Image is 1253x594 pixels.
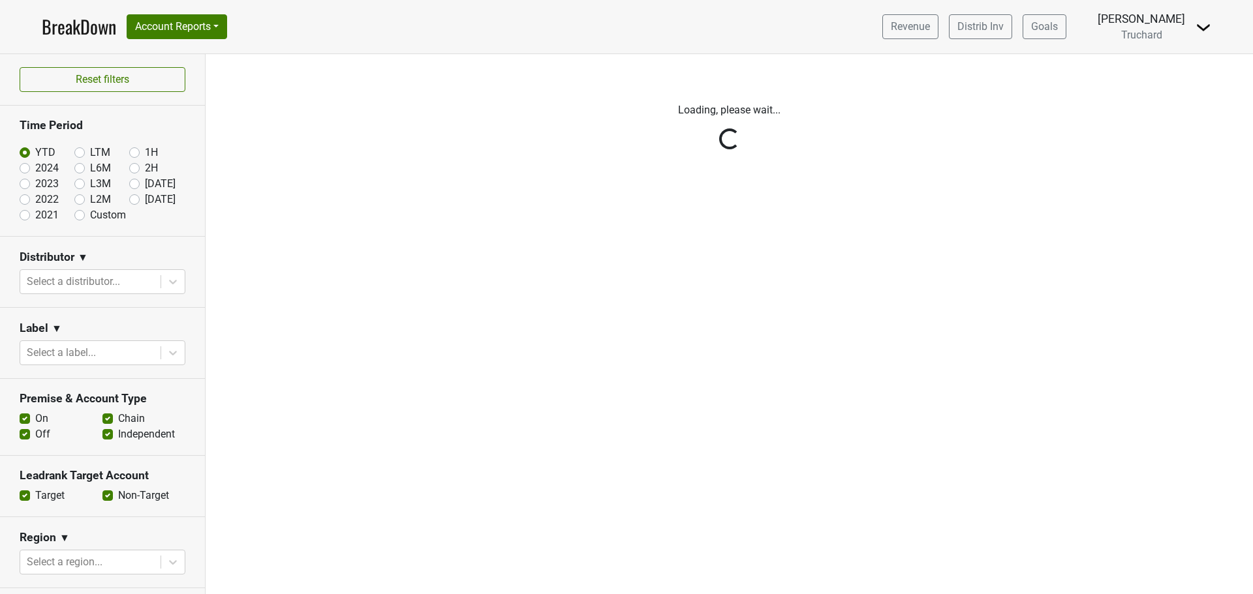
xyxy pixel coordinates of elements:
div: [PERSON_NAME] [1098,10,1185,27]
a: BreakDown [42,13,116,40]
p: Loading, please wait... [367,102,1092,118]
a: Distrib Inv [949,14,1012,39]
button: Account Reports [127,14,227,39]
a: Revenue [882,14,938,39]
img: Dropdown Menu [1196,20,1211,35]
span: Truchard [1121,29,1162,41]
a: Goals [1023,14,1066,39]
